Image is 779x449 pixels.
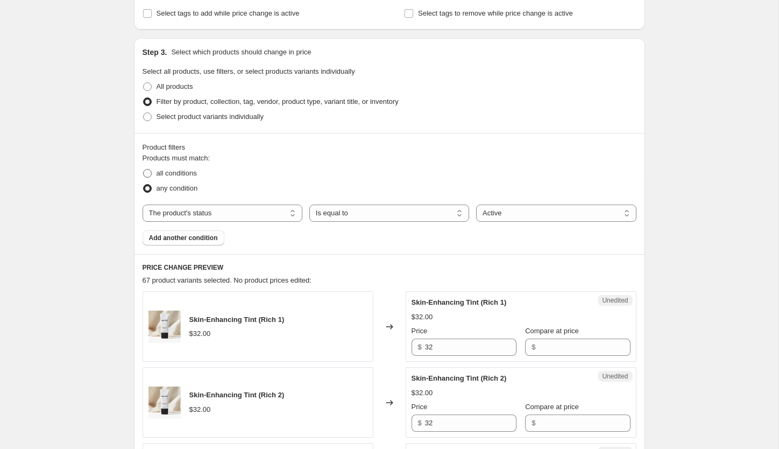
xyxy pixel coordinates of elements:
span: $ [532,419,535,427]
span: Select all products, use filters, or select products variants individually [143,67,355,75]
span: Price [412,403,428,411]
span: Compare at price [525,403,579,411]
span: Skin-Enhancing Tint (Rich 1) [189,315,285,324]
span: $ [418,343,422,351]
div: $32.00 [412,388,433,398]
div: Product filters [143,142,636,153]
span: All products [157,82,193,90]
span: Compare at price [525,327,579,335]
button: Add another condition [143,230,224,245]
span: any condition [157,184,198,192]
span: all conditions [157,169,197,177]
span: $ [418,419,422,427]
h2: Step 3. [143,47,167,58]
span: Skin-Enhancing Tint (Rich 2) [189,391,285,399]
span: Skin-Enhancing Tint (Rich 1) [412,298,507,306]
span: Select tags to add while price change is active [157,9,300,17]
span: Add another condition [149,234,218,242]
div: $32.00 [189,404,211,415]
span: Select product variants individually [157,113,264,121]
img: SkinEnhancingTint-OnCanvas-Square-Rich1_1_80x.jpg [148,311,181,343]
span: Price [412,327,428,335]
span: Products must match: [143,154,210,162]
h6: PRICE CHANGE PREVIEW [143,263,636,272]
span: $ [532,343,535,351]
span: 67 product variants selected. No product prices edited: [143,276,311,284]
img: SkinEnhancingTint-OnCanvas-Square-Rich1_1_80x.jpg [148,387,181,419]
span: Unedited [602,372,628,381]
div: $32.00 [412,312,433,322]
span: Select tags to remove while price change is active [418,9,573,17]
span: Filter by product, collection, tag, vendor, product type, variant title, or inventory [157,97,399,106]
span: Skin-Enhancing Tint (Rich 2) [412,374,507,382]
p: Select which products should change in price [171,47,311,58]
span: Unedited [602,296,628,305]
div: $32.00 [189,328,211,339]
